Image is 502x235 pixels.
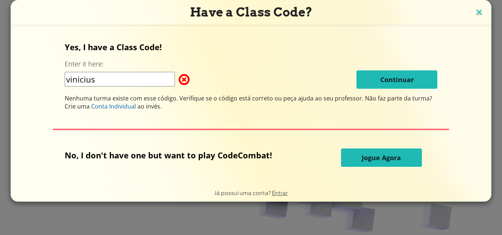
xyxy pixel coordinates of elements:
[91,102,136,110] span: Conta Individual
[341,148,422,167] button: Jogue Agora
[65,41,437,52] p: Yes, I have a Class Code!
[136,102,162,110] span: ao invés.
[65,94,365,102] span: Nenhuma turma existe com esse código. Verifique se o código está correto ou peça ajuda ao seu pro...
[65,150,289,161] p: No, I don't have one but want to play CodeCombat!
[190,5,312,19] span: Have a Class Code?
[362,153,401,162] span: Jogue Agora
[65,94,432,110] span: Não faz parte da turma? Crie uma
[65,59,104,69] label: Enter it here:
[356,70,437,89] button: Continuar
[474,7,484,18] img: close icon
[272,189,288,196] a: Entrar
[214,189,272,196] span: Já possui uma conta?
[380,75,414,84] span: Continuar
